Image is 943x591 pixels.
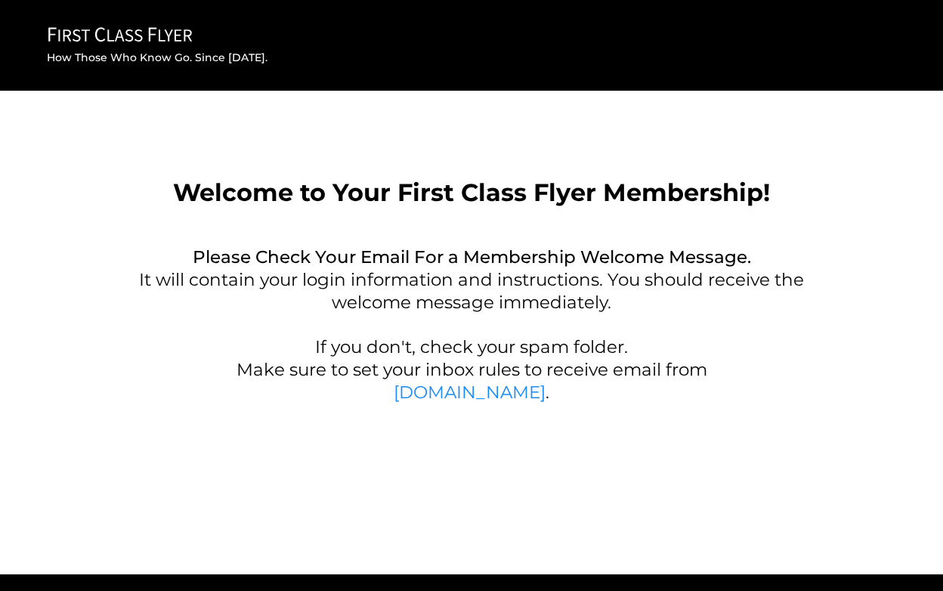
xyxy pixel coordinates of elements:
[47,51,898,64] h3: How Those Who Know Go. Since [DATE].
[173,178,770,207] strong: Welcome to Your First Class Flyer Membership!
[106,269,837,314] p: It will contain your login information and instructions. You should receive the welcome message i...
[106,382,837,404] p: .
[106,336,837,359] p: If you don't, check your spam folder.
[106,359,837,382] p: Make sure to set your inbox rules to receive email from
[394,382,546,403] a: [DOMAIN_NAME]
[106,246,837,269] h2: Please Check Your Email For a Membership Welcome Message.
